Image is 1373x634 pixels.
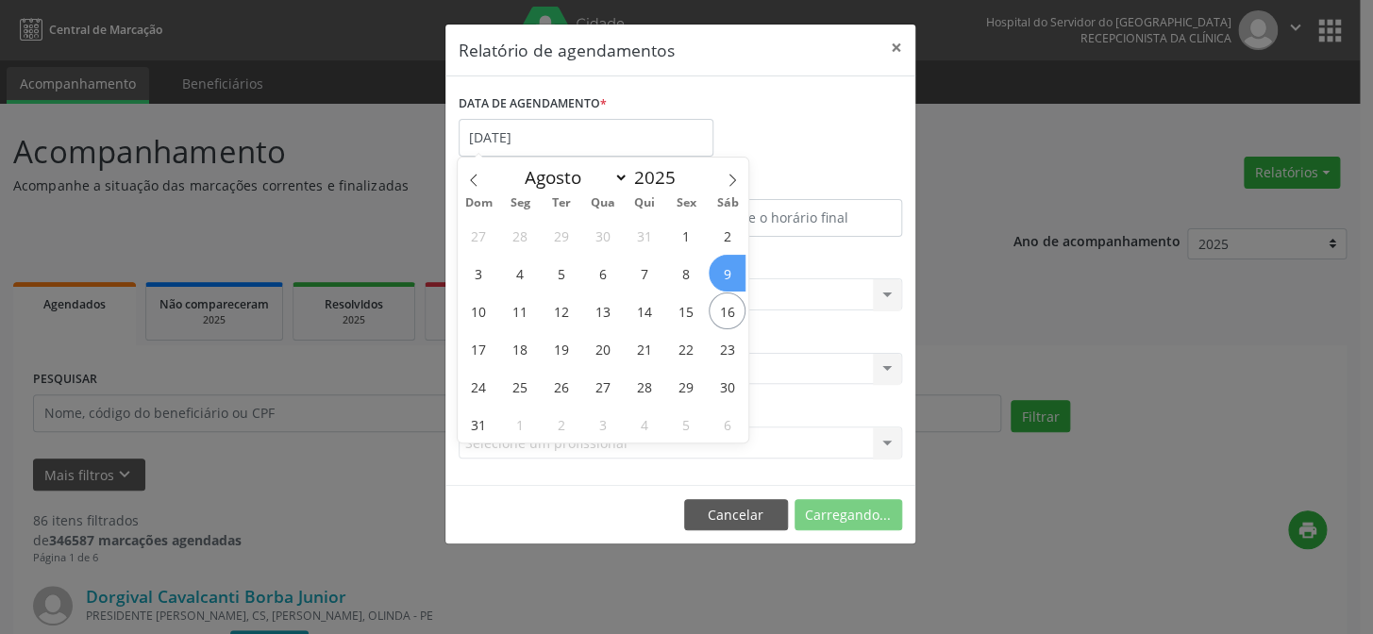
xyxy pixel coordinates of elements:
[502,292,539,329] span: Agosto 11, 2025
[795,499,902,531] button: Carregando...
[709,368,745,405] span: Agosto 30, 2025
[667,217,704,254] span: Agosto 1, 2025
[627,217,663,254] span: Julho 31, 2025
[684,499,788,531] button: Cancelar
[667,292,704,329] span: Agosto 15, 2025
[460,292,497,329] span: Agosto 10, 2025
[585,217,622,254] span: Julho 30, 2025
[665,197,707,209] span: Sex
[627,368,663,405] span: Agosto 28, 2025
[585,292,622,329] span: Agosto 13, 2025
[459,90,607,119] label: DATA DE AGENDAMENTO
[459,38,675,62] h5: Relatório de agendamentos
[502,406,539,442] span: Setembro 1, 2025
[460,330,497,367] span: Agosto 17, 2025
[709,406,745,442] span: Setembro 6, 2025
[460,368,497,405] span: Agosto 24, 2025
[627,292,663,329] span: Agosto 14, 2025
[709,217,745,254] span: Agosto 2, 2025
[502,217,539,254] span: Julho 28, 2025
[709,330,745,367] span: Agosto 23, 2025
[667,255,704,292] span: Agosto 8, 2025
[585,368,622,405] span: Agosto 27, 2025
[541,197,582,209] span: Ter
[585,255,622,292] span: Agosto 6, 2025
[707,197,748,209] span: Sáb
[460,406,497,442] span: Agosto 31, 2025
[667,368,704,405] span: Agosto 29, 2025
[499,197,541,209] span: Seg
[502,330,539,367] span: Agosto 18, 2025
[709,292,745,329] span: Agosto 16, 2025
[544,255,580,292] span: Agosto 5, 2025
[460,217,497,254] span: Julho 27, 2025
[627,406,663,442] span: Setembro 4, 2025
[667,330,704,367] span: Agosto 22, 2025
[582,197,624,209] span: Qua
[628,165,691,190] input: Year
[460,255,497,292] span: Agosto 3, 2025
[685,170,902,199] label: ATÉ
[627,255,663,292] span: Agosto 7, 2025
[624,197,665,209] span: Qui
[502,368,539,405] span: Agosto 25, 2025
[515,164,628,191] select: Month
[878,25,915,71] button: Close
[458,197,499,209] span: Dom
[459,119,713,157] input: Selecione uma data ou intervalo
[585,330,622,367] span: Agosto 20, 2025
[544,368,580,405] span: Agosto 26, 2025
[585,406,622,442] span: Setembro 3, 2025
[544,292,580,329] span: Agosto 12, 2025
[627,330,663,367] span: Agosto 21, 2025
[685,199,902,237] input: Selecione o horário final
[502,255,539,292] span: Agosto 4, 2025
[544,406,580,442] span: Setembro 2, 2025
[709,255,745,292] span: Agosto 9, 2025
[667,406,704,442] span: Setembro 5, 2025
[544,217,580,254] span: Julho 29, 2025
[544,330,580,367] span: Agosto 19, 2025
